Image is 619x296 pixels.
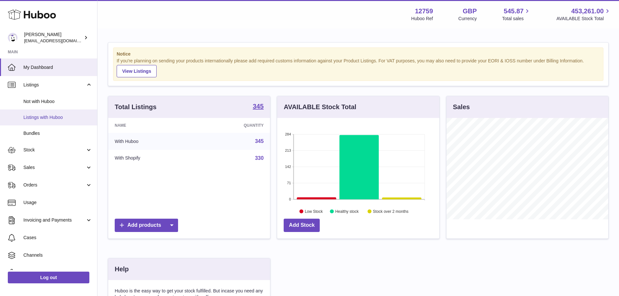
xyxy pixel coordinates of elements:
[463,7,477,16] strong: GBP
[287,181,291,185] text: 71
[255,155,264,161] a: 330
[285,148,291,152] text: 213
[305,209,323,213] text: Low Stock
[23,199,92,206] span: Usage
[415,7,433,16] strong: 12759
[458,16,477,22] div: Currency
[253,103,264,109] strong: 345
[108,133,196,150] td: With Huboo
[502,16,531,22] span: Total sales
[23,182,85,188] span: Orders
[117,51,600,57] strong: Notice
[115,103,157,111] h3: Total Listings
[284,103,356,111] h3: AVAILABLE Stock Total
[285,165,291,169] text: 142
[502,7,531,22] a: 545.87 Total sales
[504,7,523,16] span: 545.87
[23,164,85,171] span: Sales
[117,65,157,77] a: View Listings
[289,197,291,201] text: 0
[285,132,291,136] text: 284
[23,252,92,258] span: Channels
[335,209,359,213] text: Healthy stock
[556,16,611,22] span: AVAILABLE Stock Total
[571,7,604,16] span: 453,261.00
[411,16,433,22] div: Huboo Ref
[23,130,92,136] span: Bundles
[373,209,408,213] text: Stock over 2 months
[108,118,196,133] th: Name
[115,265,129,274] h3: Help
[8,272,89,283] a: Log out
[196,118,270,133] th: Quantity
[253,103,264,111] a: 345
[23,64,92,71] span: My Dashboard
[24,32,83,44] div: [PERSON_NAME]
[453,103,470,111] h3: Sales
[284,219,320,232] a: Add Stock
[24,38,96,43] span: [EMAIL_ADDRESS][DOMAIN_NAME]
[23,98,92,105] span: Not with Huboo
[108,150,196,167] td: With Shopify
[117,58,600,77] div: If you're planning on sending your products internationally please add required customs informati...
[23,82,85,88] span: Listings
[8,33,18,43] img: internalAdmin-12759@internal.huboo.com
[23,114,92,121] span: Listings with Huboo
[23,270,92,276] span: Settings
[556,7,611,22] a: 453,261.00 AVAILABLE Stock Total
[23,235,92,241] span: Cases
[23,217,85,223] span: Invoicing and Payments
[23,147,85,153] span: Stock
[255,138,264,144] a: 345
[115,219,178,232] a: Add products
